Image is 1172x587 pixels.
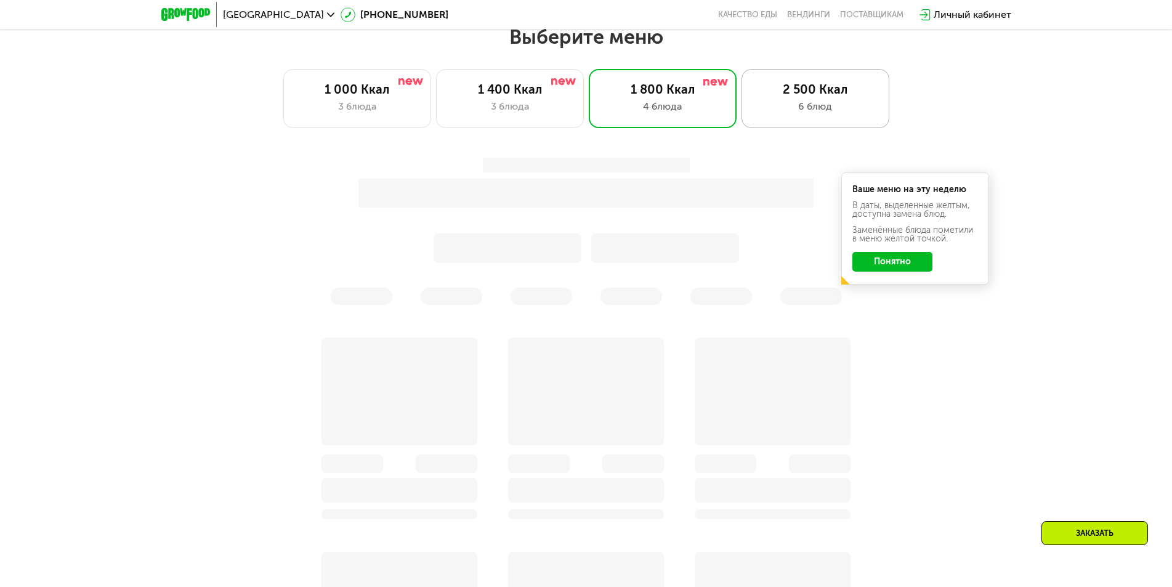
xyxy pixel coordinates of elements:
div: 1 400 Ккал [449,82,571,97]
a: Вендинги [787,10,830,20]
button: Понятно [852,252,932,272]
div: Ваше меню на эту неделю [852,185,978,194]
div: Заменённые блюда пометили в меню жёлтой точкой. [852,226,978,243]
div: Личный кабинет [934,7,1011,22]
div: 4 блюда [602,99,724,114]
a: [PHONE_NUMBER] [341,7,448,22]
div: 3 блюда [449,99,571,114]
div: В даты, выделенные желтым, доступна замена блюд. [852,201,978,219]
div: 3 блюда [296,99,418,114]
div: Заказать [1041,521,1148,545]
div: поставщикам [840,10,903,20]
a: Качество еды [718,10,777,20]
div: 1 000 Ккал [296,82,418,97]
span: [GEOGRAPHIC_DATA] [223,10,324,20]
div: 1 800 Ккал [602,82,724,97]
div: 2 500 Ккал [754,82,876,97]
h2: Выберите меню [39,25,1133,49]
div: 6 блюд [754,99,876,114]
